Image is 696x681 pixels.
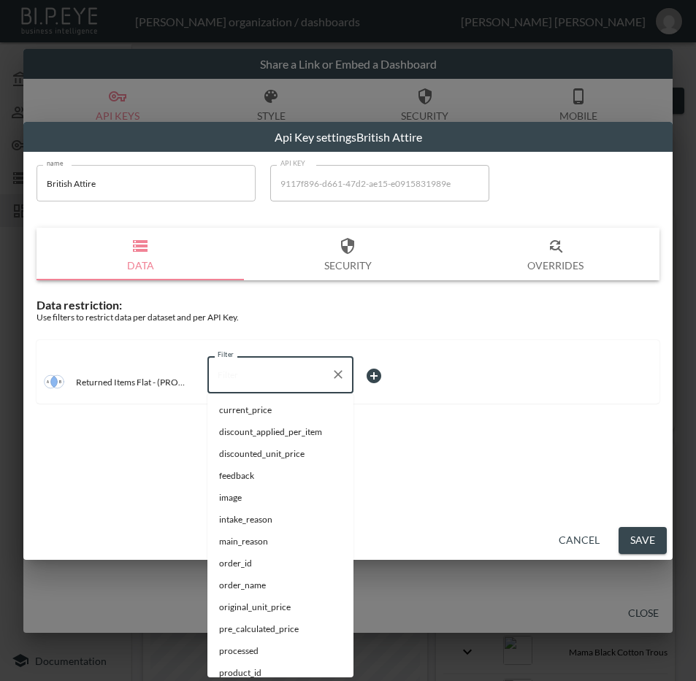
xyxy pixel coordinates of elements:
[219,447,342,461] span: discounted_unit_price
[218,350,234,359] label: Filter
[219,579,342,592] span: order_name
[553,527,605,554] button: Cancel
[219,623,342,636] span: pre_calculated_price
[219,404,342,417] span: current_price
[280,158,306,168] label: API KEY
[76,377,190,388] p: Returned Items Flat - (PROD) - v2
[219,557,342,570] span: order_id
[219,491,342,504] span: image
[619,527,667,554] button: Save
[452,228,659,280] button: Overrides
[328,364,348,385] button: Clear
[219,513,342,526] span: intake_reason
[37,298,122,312] span: Data restriction:
[37,228,244,280] button: Data
[214,363,325,386] input: Filter
[219,535,342,548] span: main_reason
[219,601,342,614] span: original_unit_price
[219,666,342,680] span: product_id
[219,426,342,439] span: discount_applied_per_item
[219,645,342,658] span: processed
[37,312,659,323] div: Use filters to restrict data per dataset and per API Key.
[219,469,342,482] span: feedback
[47,158,64,168] label: name
[44,372,64,392] img: inner join icon
[244,228,451,280] button: Security
[23,122,673,153] h2: Api Key settings British Attire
